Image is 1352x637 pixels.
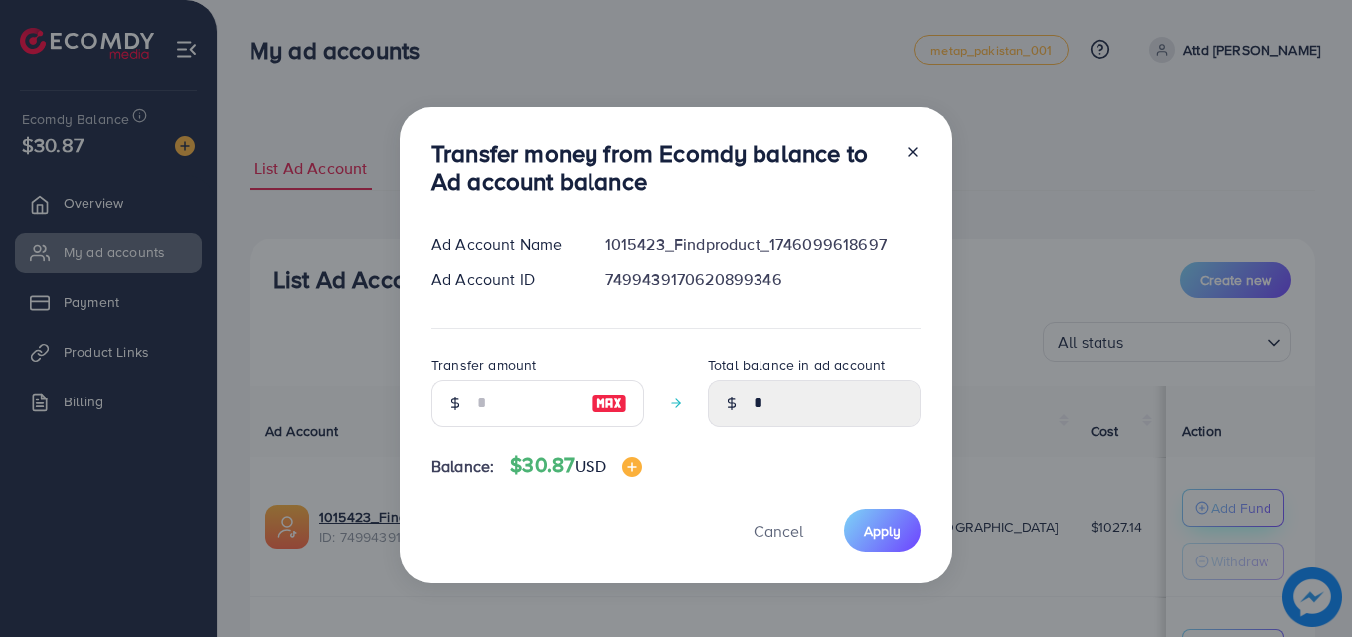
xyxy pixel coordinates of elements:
h4: $30.87 [510,453,641,478]
div: 1015423_Findproduct_1746099618697 [590,234,936,256]
span: Cancel [754,520,803,542]
span: Apply [864,521,901,541]
span: Balance: [431,455,494,478]
img: image [591,392,627,415]
button: Apply [844,509,921,552]
label: Transfer amount [431,355,536,375]
button: Cancel [729,509,828,552]
div: Ad Account Name [416,234,590,256]
label: Total balance in ad account [708,355,885,375]
img: image [622,457,642,477]
div: 7499439170620899346 [590,268,936,291]
div: Ad Account ID [416,268,590,291]
span: USD [575,455,605,477]
h3: Transfer money from Ecomdy balance to Ad account balance [431,139,889,197]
